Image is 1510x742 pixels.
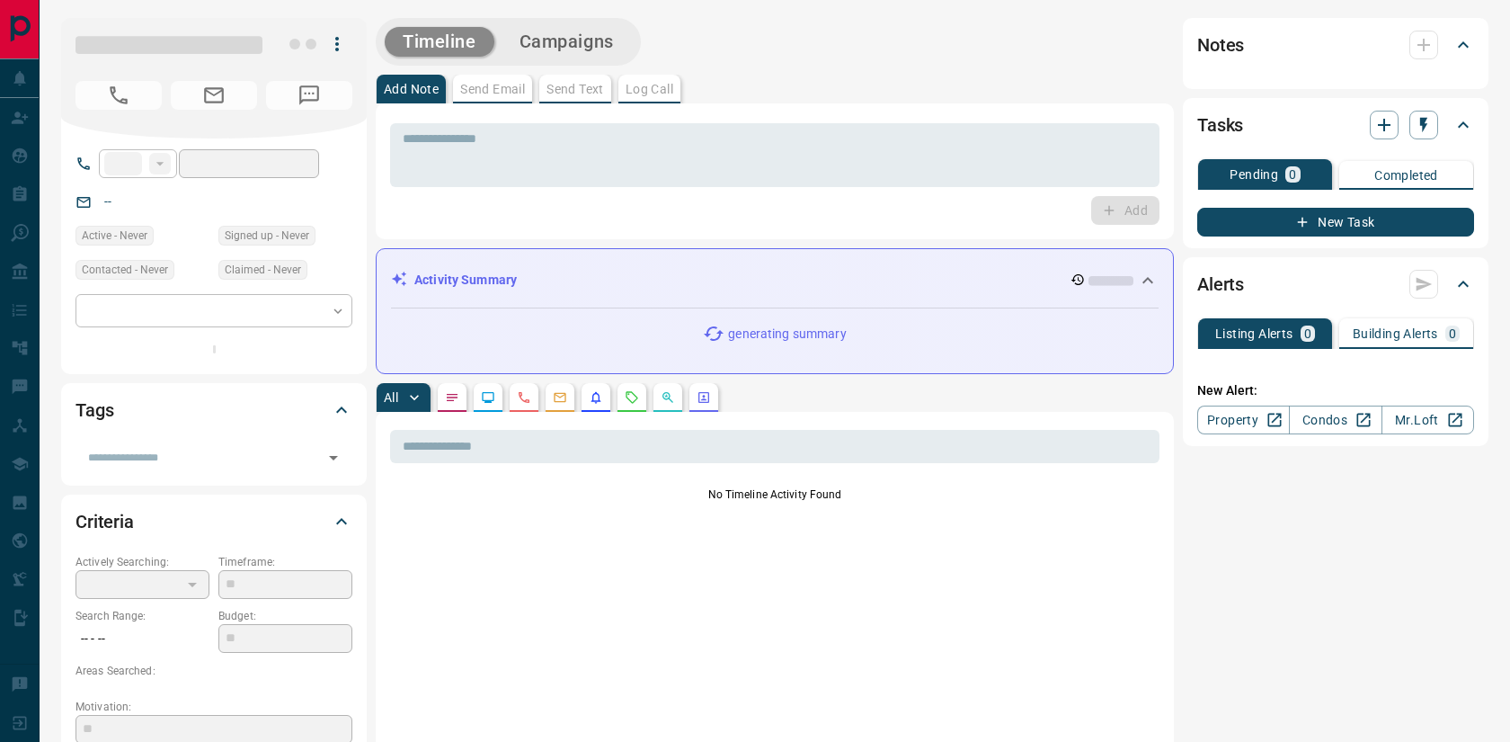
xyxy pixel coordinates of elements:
[625,390,639,405] svg: Requests
[1230,168,1278,181] p: Pending
[75,554,209,570] p: Actively Searching:
[553,390,567,405] svg: Emails
[75,507,134,536] h2: Criteria
[589,390,603,405] svg: Listing Alerts
[414,271,517,290] p: Activity Summary
[1289,168,1296,181] p: 0
[218,608,352,624] p: Budget:
[82,261,168,279] span: Contacted - Never
[1197,31,1244,59] h2: Notes
[75,81,162,110] span: No Number
[481,390,495,405] svg: Lead Browsing Activity
[1304,327,1311,340] p: 0
[391,264,1159,297] div: Activity Summary
[1449,327,1456,340] p: 0
[1197,263,1474,306] div: Alerts
[445,390,459,405] svg: Notes
[1197,381,1474,400] p: New Alert:
[75,624,209,654] p: -- - --
[385,27,494,57] button: Timeline
[75,663,352,679] p: Areas Searched:
[225,261,301,279] span: Claimed - Never
[75,608,209,624] p: Search Range:
[1197,406,1290,434] a: Property
[1197,111,1243,139] h2: Tasks
[75,500,352,543] div: Criteria
[75,396,113,425] h2: Tags
[1197,208,1474,237] button: New Task
[75,389,352,432] div: Tags
[1289,406,1381,434] a: Condos
[82,227,147,245] span: Active - Never
[390,487,1159,503] p: No Timeline Activity Found
[697,390,711,405] svg: Agent Actions
[218,554,352,570] p: Timeframe:
[171,81,257,110] span: No Email
[1353,327,1438,340] p: Building Alerts
[1197,103,1474,147] div: Tasks
[1381,406,1474,434] a: Mr.Loft
[225,227,309,245] span: Signed up - Never
[321,445,346,470] button: Open
[75,699,352,715] p: Motivation:
[104,194,111,209] a: --
[1215,327,1293,340] p: Listing Alerts
[517,390,531,405] svg: Calls
[384,391,398,404] p: All
[1374,169,1438,182] p: Completed
[266,81,352,110] span: No Number
[1197,270,1244,299] h2: Alerts
[502,27,632,57] button: Campaigns
[661,390,675,405] svg: Opportunities
[1197,23,1474,67] div: Notes
[728,325,846,344] p: generating summary
[384,83,439,95] p: Add Note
